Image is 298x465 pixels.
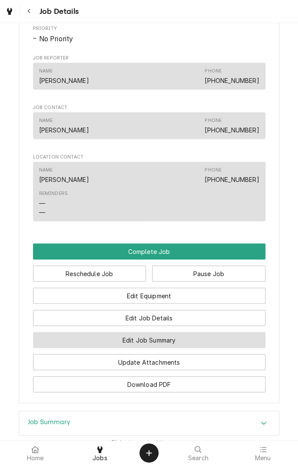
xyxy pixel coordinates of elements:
div: Name [39,166,53,173]
div: Contact [33,162,265,221]
span: Job Details [37,6,79,17]
a: Menu [231,442,295,463]
span: Priority [33,25,265,32]
span: Menu [255,455,271,462]
div: — [39,208,45,217]
div: Job Reporter [33,54,265,93]
div: Job Contact List [33,112,265,142]
a: Go to Jobs [2,3,17,19]
button: Accordion Details Expand Trigger [19,411,279,435]
button: Download PDF [33,376,265,392]
div: Button Group Row [33,370,265,392]
a: Search [166,442,230,463]
div: Accordion Header [19,411,279,435]
a: Home [3,442,67,463]
div: Location Contact List [33,162,265,225]
div: Job Reporter List [33,63,265,93]
div: Button Group Row [33,281,265,303]
h3: Job Summary [28,418,70,426]
div: Phone [205,166,222,173]
button: Pause Job [152,265,265,281]
div: Reminders [39,190,68,197]
span: Search [188,455,209,462]
div: Button Group Row [33,348,265,370]
div: Priority [33,25,265,43]
span: Location Contact [33,153,265,160]
div: Reminders [39,190,68,216]
button: Navigate back [21,3,37,19]
button: Edit Job Summary [33,332,265,348]
div: Location Contact [33,153,265,225]
div: [PERSON_NAME] [39,175,89,184]
div: Name [39,117,53,124]
div: Phone [205,117,259,134]
div: Name [39,67,53,74]
div: Phone [205,166,259,184]
div: — [39,198,45,208]
a: [PHONE_NUMBER] [205,126,259,133]
div: Name [39,117,89,134]
div: Button Group Row [33,259,265,281]
div: Name [39,166,89,184]
div: Button Group [33,243,265,392]
span: Priority [33,33,265,44]
button: Create Object [139,443,159,462]
a: Jobs [68,442,132,463]
div: Phone [205,67,259,85]
div: Job Summary [19,411,279,436]
button: Update Attachments [33,354,265,370]
div: Button Group Row [33,326,265,348]
div: [PERSON_NAME] [39,125,89,134]
button: Edit Job Details [33,310,265,326]
span: Job Reporter [33,54,265,61]
span: Jobs [93,455,107,462]
span: Click or tap to view job summary. [111,439,187,445]
div: Contact [33,112,265,139]
div: Button Group Row [33,303,265,326]
a: [PHONE_NUMBER] [205,175,259,183]
div: No Priority [33,33,265,44]
span: Home [27,455,44,462]
div: Phone [205,117,222,124]
button: Reschedule Job [33,265,146,281]
span: Job Contact [33,104,265,111]
button: Edit Equipment [33,287,265,303]
a: [PHONE_NUMBER] [205,76,259,84]
div: Name [39,67,89,85]
button: Complete Job [33,243,265,259]
div: Job Contact [33,104,265,143]
div: Button Group Row [33,243,265,259]
div: [PERSON_NAME] [39,76,89,85]
div: Phone [205,67,222,74]
div: Contact [33,63,265,89]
